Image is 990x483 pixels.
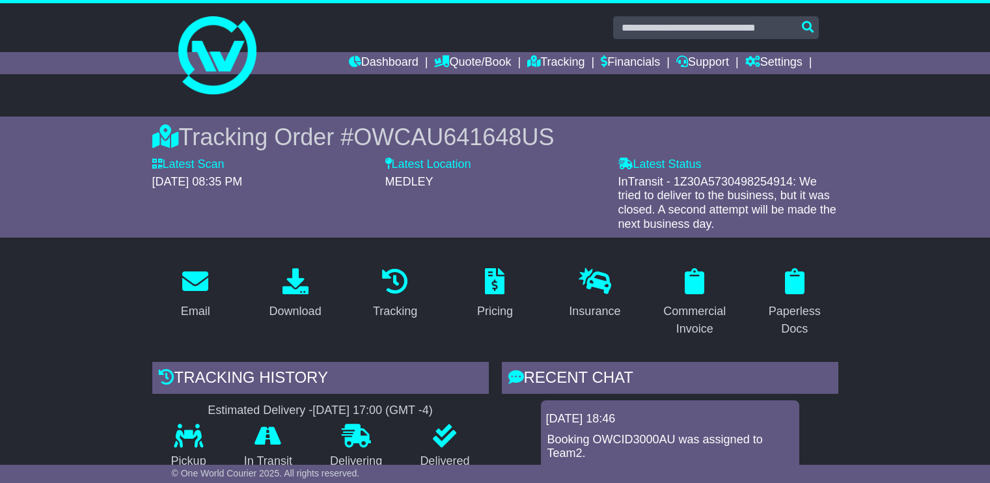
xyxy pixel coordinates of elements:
[385,175,433,188] span: MEDLEY
[527,52,584,74] a: Tracking
[349,52,419,74] a: Dashboard
[373,303,417,320] div: Tracking
[547,433,793,461] p: Booking OWCID3000AU was assigned to Team2.
[269,303,322,320] div: Download
[401,454,488,469] p: Delivered
[745,52,803,74] a: Settings
[152,158,225,172] label: Latest Scan
[469,264,521,325] a: Pricing
[311,454,401,469] p: Delivering
[751,264,838,342] a: Paperless Docs
[434,52,511,74] a: Quote/Book
[546,412,794,426] div: [DATE] 18:46
[364,264,426,325] a: Tracking
[618,175,836,230] span: InTransit - 1Z30A5730498254914: We tried to deliver to the business, but it was closed. A second ...
[385,158,471,172] label: Latest Location
[652,264,738,342] a: Commercial Invoice
[172,468,360,478] span: © One World Courier 2025. All rights reserved.
[660,303,730,338] div: Commercial Invoice
[152,362,489,397] div: Tracking history
[152,454,225,469] p: Pickup
[152,123,838,151] div: Tracking Order #
[152,175,243,188] span: [DATE] 08:35 PM
[560,264,629,325] a: Insurance
[225,454,311,469] p: In Transit
[181,303,210,320] div: Email
[353,124,554,150] span: OWCAU641648US
[618,158,702,172] label: Latest Status
[312,404,432,418] div: [DATE] 17:00 (GMT -4)
[261,264,330,325] a: Download
[172,264,219,325] a: Email
[502,362,838,397] div: RECENT CHAT
[152,404,489,418] div: Estimated Delivery -
[676,52,729,74] a: Support
[569,303,620,320] div: Insurance
[601,52,660,74] a: Financials
[477,303,513,320] div: Pricing
[760,303,829,338] div: Paperless Docs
